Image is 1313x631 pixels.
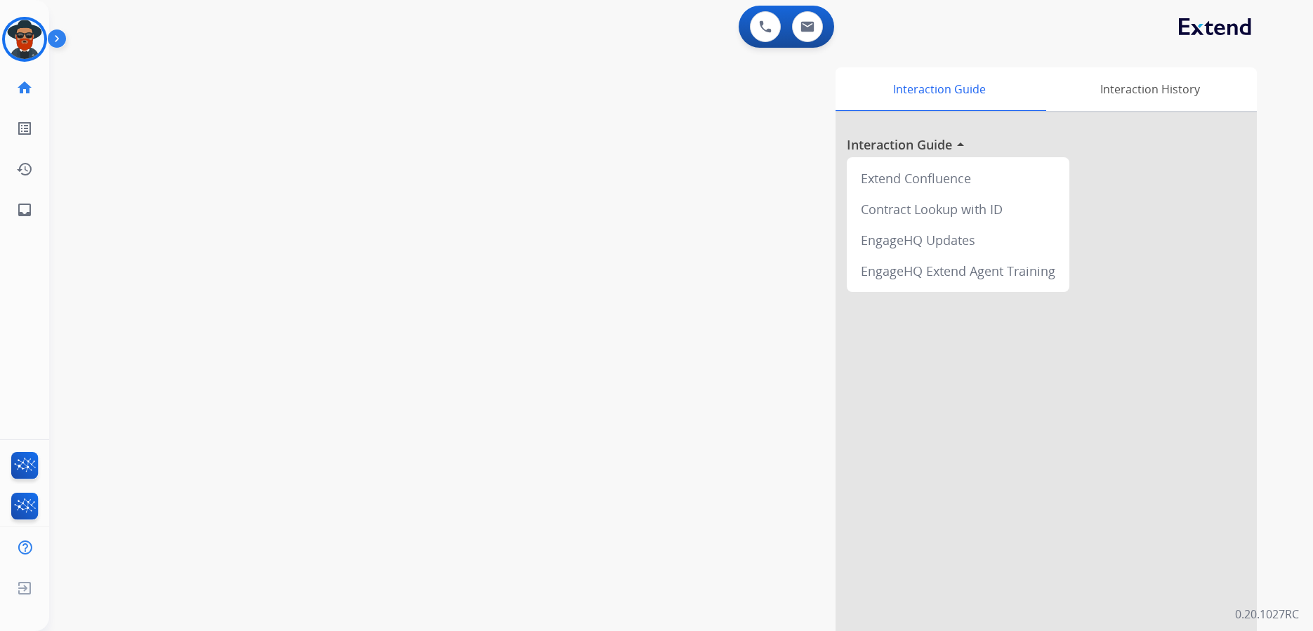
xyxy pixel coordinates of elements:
[852,163,1064,194] div: Extend Confluence
[852,225,1064,255] div: EngageHQ Updates
[16,79,33,96] mat-icon: home
[836,67,1043,111] div: Interaction Guide
[1235,606,1299,623] p: 0.20.1027RC
[5,20,44,59] img: avatar
[1043,67,1257,111] div: Interaction History
[16,161,33,178] mat-icon: history
[852,194,1064,225] div: Contract Lookup with ID
[16,201,33,218] mat-icon: inbox
[852,255,1064,286] div: EngageHQ Extend Agent Training
[16,120,33,137] mat-icon: list_alt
